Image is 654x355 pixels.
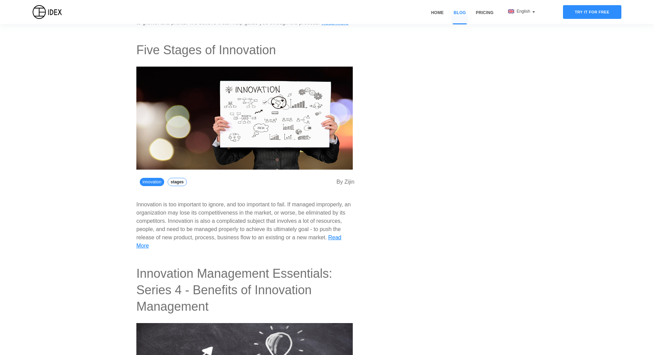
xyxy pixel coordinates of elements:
[517,9,531,14] span: English
[429,10,446,24] a: Home
[473,10,496,24] a: Pricing
[322,20,349,25] a: Read More
[337,178,354,190] div: By Zijin
[136,3,354,25] p: However, having a defined process to take ideas and put them into action would help to ease the p...
[136,265,354,315] h2: Innovation Management Essentials: Series 4 - Benefits of Innovation Management
[136,42,354,58] h2: Five Stages of Innovation
[451,10,468,24] a: Blog
[508,8,535,14] div: English
[508,9,514,13] img: flag
[168,178,187,186] span: stages
[33,5,62,19] img: IDEX Logo
[563,5,621,19] div: Try it for free
[136,67,353,170] img: banner
[136,202,351,240] p: Innovation is too important to ignore, and too important to fail. If managed improperly, an organ...
[140,178,164,186] span: innovation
